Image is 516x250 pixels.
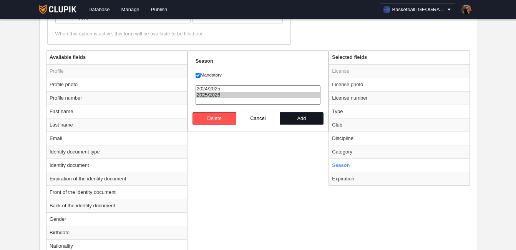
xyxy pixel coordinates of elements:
[192,112,236,125] button: Delete
[196,73,201,78] input: Mandatory
[329,145,470,158] td: Category
[46,64,187,78] td: Profile
[329,158,470,172] td: Season
[329,91,470,105] td: License number
[39,5,76,14] img: Clupik
[46,172,187,185] td: Expiration of the identity document
[280,112,324,125] button: Add
[46,105,187,118] td: First name
[46,185,187,199] td: Front of the identity document
[329,105,470,118] td: Type
[46,51,187,64] th: Available fields
[46,118,187,132] td: Last name
[196,58,213,64] strong: Season
[55,30,283,37] div: When this option is active, this form will be available to be filled out
[196,86,320,92] option: 2024/2025
[329,118,470,132] td: Club
[46,226,187,239] td: Birthdate
[196,92,320,98] option: 2025/2026
[329,172,470,185] td: Expiration
[329,51,470,64] th: Selected fields
[46,212,187,226] td: Gender
[380,3,456,16] a: Basketball [GEOGRAPHIC_DATA]
[383,6,390,13] img: OaoeUhFU91XK.30x30.jpg
[46,145,187,158] td: Identity document type
[329,132,470,145] td: Discipline
[46,132,187,145] td: Email
[329,64,470,78] td: License
[46,158,187,172] td: Identity document
[392,6,446,13] span: Basketball [GEOGRAPHIC_DATA]
[236,112,280,125] button: Cancel
[329,78,470,91] td: License photo
[461,5,471,15] img: Pa7qpGGeTgmA.30x30.jpg
[196,72,321,78] label: Mandatory
[46,91,187,105] td: Profile number
[46,199,187,212] td: Back of the identity document
[46,78,187,91] td: Profile photo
